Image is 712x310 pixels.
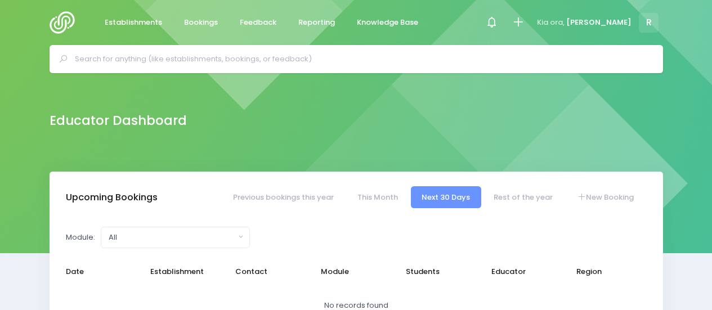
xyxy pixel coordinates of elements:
a: Reporting [289,12,344,34]
a: Next 30 Days [411,186,481,208]
div: All [109,232,235,243]
span: Reporting [298,17,335,28]
span: Module [321,266,383,277]
a: Bookings [175,12,227,34]
a: Establishments [96,12,172,34]
span: Students [406,266,468,277]
button: All [101,227,250,248]
span: Region [576,266,638,277]
span: [PERSON_NAME] [566,17,632,28]
h2: Educator Dashboard [50,113,187,128]
a: Knowledge Base [348,12,428,34]
span: R [639,13,659,33]
span: Establishments [105,17,162,28]
h3: Upcoming Bookings [66,192,158,203]
span: Feedback [240,17,276,28]
a: Feedback [231,12,286,34]
span: Kia ora, [537,17,565,28]
label: Module: [66,232,95,243]
span: Knowledge Base [357,17,418,28]
span: Date [66,266,128,277]
span: Bookings [184,17,218,28]
img: Logo [50,11,82,34]
a: New Booking [566,186,644,208]
a: Rest of the year [483,186,564,208]
a: This Month [346,186,409,208]
input: Search for anything (like establishments, bookings, or feedback) [75,51,647,68]
span: Educator [491,266,553,277]
span: Establishment [150,266,212,277]
span: Contact [235,266,297,277]
a: Previous bookings this year [222,186,344,208]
